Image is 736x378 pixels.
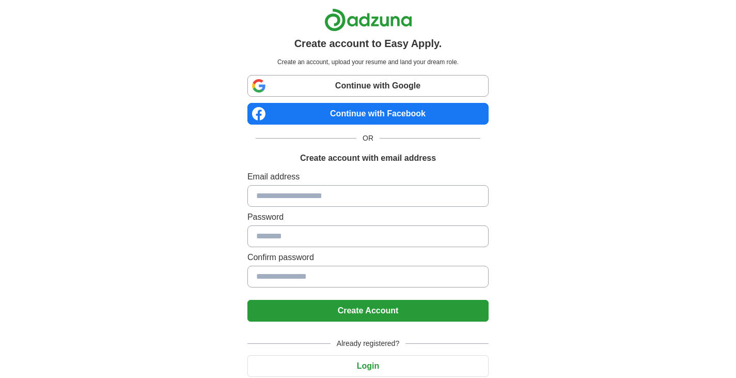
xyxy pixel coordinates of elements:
img: Adzuna logo [324,8,412,32]
span: OR [356,133,380,144]
a: Continue with Google [247,75,489,97]
p: Create an account, upload your resume and land your dream role. [249,57,487,67]
label: Email address [247,171,489,183]
button: Create Account [247,300,489,322]
a: Login [247,361,489,370]
a: Continue with Facebook [247,103,489,125]
label: Password [247,211,489,223]
h1: Create account with email address [300,152,436,164]
span: Already registered? [331,338,405,349]
label: Confirm password [247,251,489,264]
button: Login [247,355,489,377]
h1: Create account to Easy Apply. [294,36,442,51]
